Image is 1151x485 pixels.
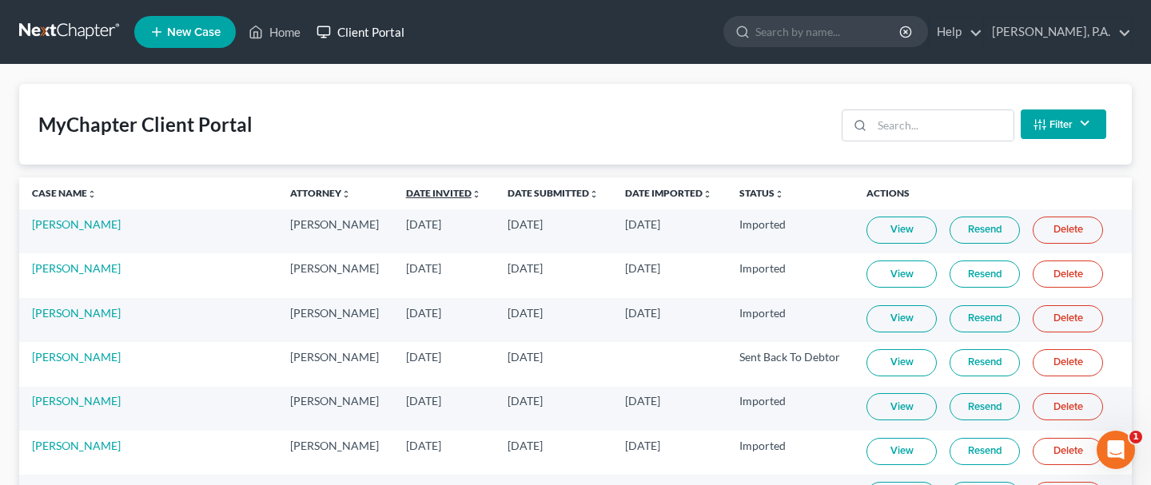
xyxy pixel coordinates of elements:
input: Search by name... [755,17,902,46]
span: [DATE] [406,350,441,364]
a: Date Submittedunfold_more [508,187,599,199]
td: [PERSON_NAME] [277,209,392,253]
i: unfold_more [589,189,599,199]
span: [DATE] [508,261,543,275]
i: unfold_more [703,189,712,199]
span: [DATE] [406,261,441,275]
a: Delete [1033,217,1103,244]
a: View [866,349,937,376]
span: [DATE] [508,306,543,320]
a: Statusunfold_more [739,187,784,199]
a: Help [929,18,982,46]
span: [DATE] [508,439,543,452]
td: [PERSON_NAME] [277,431,392,475]
a: [PERSON_NAME] [32,261,121,275]
a: View [866,438,937,465]
i: unfold_more [341,189,351,199]
a: View [866,260,937,288]
a: Resend [950,393,1020,420]
a: Delete [1033,260,1103,288]
a: Resend [950,260,1020,288]
a: Delete [1033,438,1103,465]
td: Imported [727,431,854,475]
span: [DATE] [406,217,441,231]
td: Sent Back To Debtor [727,342,854,386]
td: [PERSON_NAME] [277,342,392,386]
a: Delete [1033,349,1103,376]
a: [PERSON_NAME], P.A. [984,18,1131,46]
td: [PERSON_NAME] [277,387,392,431]
a: Delete [1033,305,1103,332]
a: [PERSON_NAME] [32,306,121,320]
span: [DATE] [406,394,441,407]
a: [PERSON_NAME] [32,394,121,407]
span: [DATE] [625,217,660,231]
a: Resend [950,305,1020,332]
span: 1 [1129,431,1142,443]
td: [PERSON_NAME] [277,298,392,342]
td: Imported [727,209,854,253]
a: Attorneyunfold_more [290,187,351,199]
span: [DATE] [625,261,660,275]
span: New Case [167,26,221,38]
input: Search... [872,110,1014,141]
span: [DATE] [508,394,543,407]
a: Date Importedunfold_more [625,187,712,199]
span: [DATE] [625,394,660,407]
span: [DATE] [508,217,543,231]
a: View [866,305,937,332]
div: MyChapter Client Portal [38,112,253,137]
iframe: Intercom live chat [1097,431,1135,469]
a: Resend [950,349,1020,376]
i: unfold_more [87,189,97,199]
span: [DATE] [406,439,441,452]
a: [PERSON_NAME] [32,350,121,364]
a: Home [241,18,309,46]
th: Actions [854,177,1132,209]
a: Client Portal [309,18,412,46]
button: Filter [1021,109,1106,139]
a: View [866,217,937,244]
a: Date Invitedunfold_more [406,187,481,199]
td: [PERSON_NAME] [277,253,392,297]
i: unfold_more [775,189,784,199]
td: Imported [727,298,854,342]
a: Case Nameunfold_more [32,187,97,199]
td: Imported [727,253,854,297]
a: Delete [1033,393,1103,420]
a: Resend [950,438,1020,465]
span: [DATE] [625,439,660,452]
a: [PERSON_NAME] [32,217,121,231]
a: Resend [950,217,1020,244]
a: [PERSON_NAME] [32,439,121,452]
a: View [866,393,937,420]
span: [DATE] [406,306,441,320]
span: [DATE] [625,306,660,320]
i: unfold_more [472,189,481,199]
span: [DATE] [508,350,543,364]
td: Imported [727,387,854,431]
